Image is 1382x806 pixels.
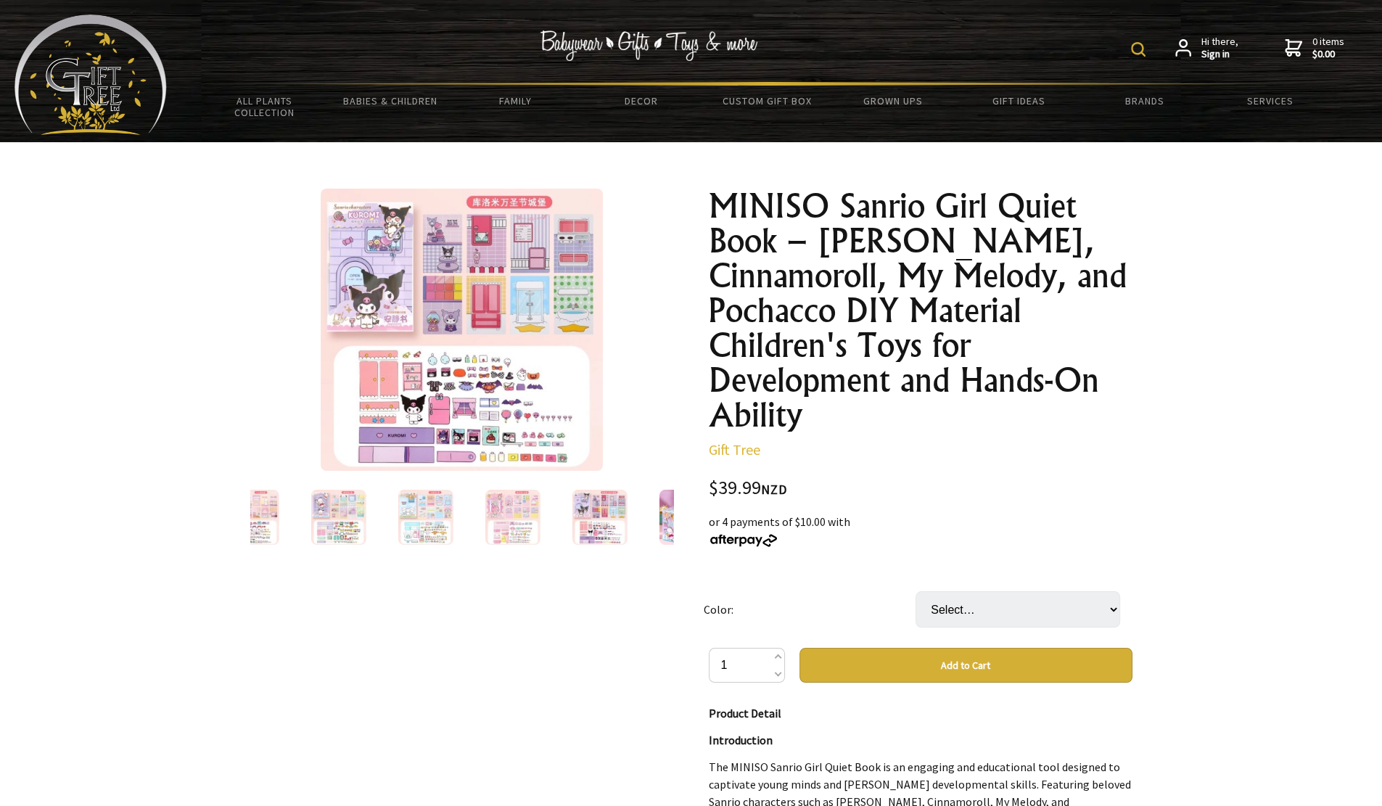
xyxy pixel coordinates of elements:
img: MINISO Sanrio Girl Quiet Book – Kuromi, Cinnamoroll, My Melody, and Pochacco DIY Material Childre... [321,189,603,471]
img: MINISO Sanrio Girl Quiet Book – Kuromi, Cinnamoroll, My Melody, and Pochacco DIY Material Childre... [310,490,366,545]
img: Babywear - Gifts - Toys & more [540,30,758,61]
div: or 4 payments of $10.00 with [709,513,1132,548]
button: Add to Cart [799,648,1132,683]
img: Babyware - Gifts - Toys and more... [15,15,167,135]
strong: Introduction [709,733,773,747]
span: Hi there, [1201,36,1238,61]
a: Family [453,86,578,116]
img: MINISO Sanrio Girl Quiet Book – Kuromi, Cinnamoroll, My Melody, and Pochacco DIY Material Childre... [485,490,540,545]
td: Color: [704,571,916,648]
a: 0 items$0.00 [1285,36,1344,61]
img: product search [1131,42,1146,57]
img: Afterpay [709,534,778,547]
a: Services [1207,86,1333,116]
span: 0 items [1312,35,1344,61]
img: MINISO Sanrio Girl Quiet Book – Kuromi, Cinnamoroll, My Melody, and Pochacco DIY Material Childre... [223,490,279,545]
a: Gift Tree [709,440,760,458]
a: Grown Ups [830,86,955,116]
a: Hi there,Sign in [1175,36,1238,61]
a: Babies & Children [327,86,453,116]
a: Decor [578,86,704,116]
a: Gift Ideas [955,86,1081,116]
img: MINISO Sanrio Girl Quiet Book – Kuromi, Cinnamoroll, My Melody, and Pochacco DIY Material Childre... [659,490,714,545]
strong: Product Detail [709,706,781,720]
img: MINISO Sanrio Girl Quiet Book – Kuromi, Cinnamoroll, My Melody, and Pochacco DIY Material Childre... [572,490,627,545]
strong: $0.00 [1312,48,1344,61]
img: MINISO Sanrio Girl Quiet Book – Kuromi, Cinnamoroll, My Melody, and Pochacco DIY Material Childre... [398,490,453,545]
a: All Plants Collection [202,86,327,128]
strong: Sign in [1201,48,1238,61]
a: Custom Gift Box [704,86,830,116]
h1: MINISO Sanrio Girl Quiet Book – [PERSON_NAME], Cinnamoroll, My Melody, and Pochacco DIY Material ... [709,189,1132,432]
a: Brands [1082,86,1207,116]
div: $39.99 [709,479,1132,498]
span: NZD [761,481,787,498]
